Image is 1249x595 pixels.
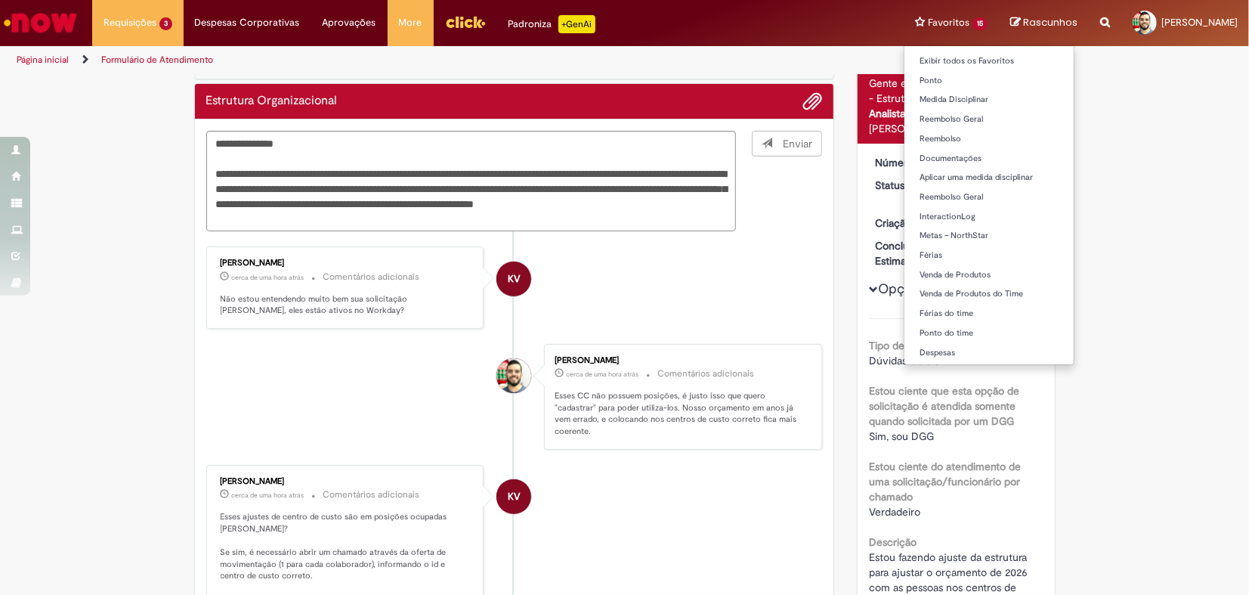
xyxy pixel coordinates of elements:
[904,286,1074,302] a: Venda de Produtos do Time
[1010,16,1077,30] a: Rascunhos
[1161,16,1238,29] span: [PERSON_NAME]
[904,325,1074,342] a: Ponto do time
[864,215,957,231] dt: Criação
[904,247,1074,264] a: Férias
[221,259,472,268] div: [PERSON_NAME]
[221,293,472,317] p: Não estou entendendo muito bem sua solicitação [PERSON_NAME], eles estão ativos no Workday?
[972,17,988,30] span: 15
[869,339,957,352] b: Tipo de solicitação
[904,345,1074,361] a: Despesas
[221,477,472,486] div: [PERSON_NAME]
[869,384,1019,428] b: Estou ciente que esta opção de solicitação é atendida somente quando solicitada por um DGG
[555,390,806,438] p: Esses CC não possuem posições, é justo isso que quero "cadastrar" para poder utiliza-los. Nosso o...
[323,15,376,30] span: Aprovações
[864,178,957,193] dt: Status
[869,106,1043,121] div: Analista responsável:
[206,131,737,232] textarea: Digite sua mensagem aqui...
[104,15,156,30] span: Requisições
[323,488,420,501] small: Comentários adicionais
[869,76,1043,106] div: Gente e Gestão - Atendimento GGE - Estrutura Organizacional
[904,73,1074,89] a: Ponto
[864,155,957,170] dt: Número
[323,271,420,284] small: Comentários adicionais
[904,189,1074,206] a: Reembolso Geral
[904,209,1074,225] a: InteractionLog
[904,131,1074,147] a: Reembolso
[869,505,920,519] span: Verdadeiro
[657,367,754,380] small: Comentários adicionais
[232,491,305,500] span: cerca de uma hora atrás
[904,53,1074,70] a: Exibir todos os Favoritos
[928,15,969,30] span: Favoritos
[11,46,821,74] ul: Trilhas de página
[904,267,1074,284] a: Venda de Produtos
[566,370,638,379] span: cerca de uma hora atrás
[496,479,531,514] div: Karine Vieira
[509,15,595,33] div: Padroniza
[869,354,938,367] span: Dúvidas Gerais
[555,356,806,365] div: [PERSON_NAME]
[159,17,172,30] span: 3
[904,111,1074,128] a: Reembolso Geral
[904,228,1074,244] a: Metas – NorthStar
[869,460,1021,504] b: Estou ciente do atendimento de uma solicitação/funcionário por chamado
[904,45,1074,365] ul: Favoritos
[496,262,531,296] div: Karine Vieira
[558,15,595,33] p: +GenAi
[2,8,79,38] img: ServiceNow
[1023,15,1077,29] span: Rascunhos
[508,261,520,297] span: KV
[195,15,300,30] span: Despesas Corporativas
[864,238,957,268] dt: Conclusão Estimada
[802,91,822,111] button: Adicionar anexos
[566,370,638,379] time: 01/10/2025 13:44:45
[17,54,69,66] a: Página inicial
[869,121,1043,136] div: [PERSON_NAME]
[904,169,1074,186] a: Aplicar uma medida disciplinar
[206,95,338,108] h2: Estrutura Organizacional Histórico de tíquete
[904,91,1074,108] a: Medida Disciplinar
[399,15,422,30] span: More
[508,479,520,515] span: KV
[445,11,486,33] img: click_logo_yellow_360x200.png
[232,273,305,282] span: cerca de uma hora atrás
[869,429,934,443] span: Sim, sou DGG
[232,273,305,282] time: 01/10/2025 13:48:33
[904,150,1074,167] a: Documentações
[869,535,917,549] b: Descrição
[904,305,1074,322] a: Férias do time
[496,358,531,393] div: Emanuel Francisco Nogueira De Queiroz
[101,54,213,66] a: Formulário de Atendimento
[232,491,305,500] time: 01/10/2025 13:25:55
